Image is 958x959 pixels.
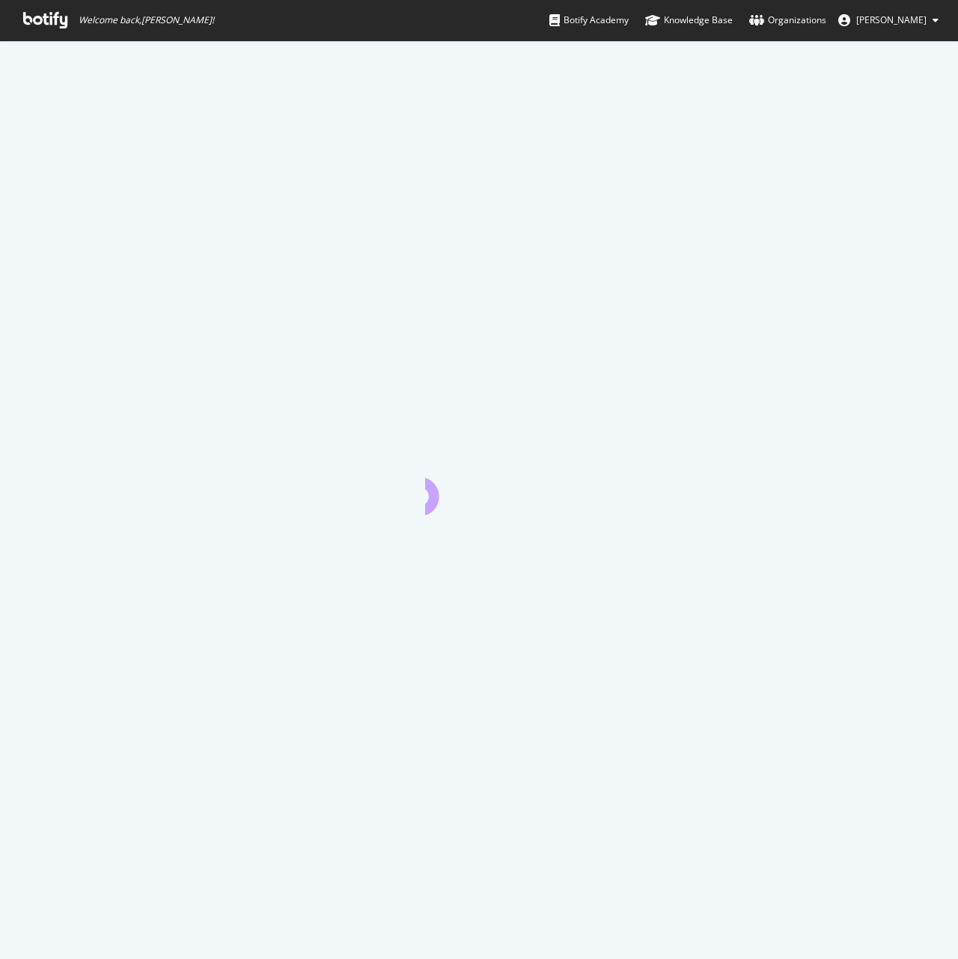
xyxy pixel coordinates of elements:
div: Botify Academy [549,13,629,28]
span: Justine Gavriloff [856,13,927,26]
button: [PERSON_NAME] [826,8,951,32]
div: Knowledge Base [645,13,733,28]
div: Organizations [749,13,826,28]
div: animation [425,461,533,515]
span: Welcome back, [PERSON_NAME] ! [79,14,214,26]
